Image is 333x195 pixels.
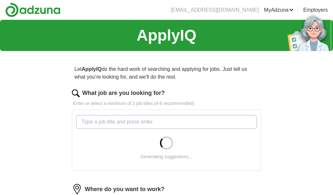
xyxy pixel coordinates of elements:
strong: ApplyIQ [82,66,101,72]
a: MyAdzuna [264,6,294,14]
p: Let do the hard work of searching and applying for jobs. Just tell us what you're looking for, an... [72,63,261,84]
img: Adzuna logo [5,3,60,17]
p: Enter or select a minimum of 3 job titles (4-8 recommended) [72,100,261,107]
input: Type a job title and press enter [76,115,257,129]
img: search.png [72,89,80,97]
h1: ApplyIQ [137,24,196,47]
img: location.png [72,184,82,194]
div: Generating suggestions... [140,153,193,160]
li: [EMAIL_ADDRESS][DOMAIN_NAME] [171,6,259,14]
a: Employers [303,6,328,14]
label: Where do you want to work? [85,185,165,194]
label: What job are you looking for? [82,89,165,97]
